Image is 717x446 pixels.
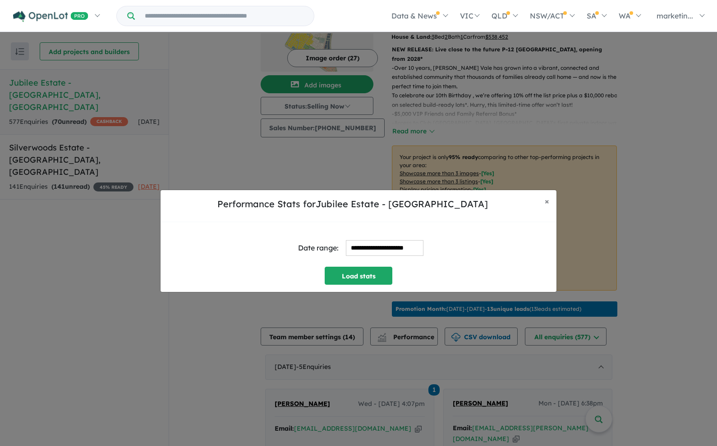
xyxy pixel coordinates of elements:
span: marketin... [657,11,693,20]
img: Openlot PRO Logo White [13,11,88,22]
button: Load stats [325,267,392,285]
h5: Performance Stats for Jubilee Estate - [GEOGRAPHIC_DATA] [168,197,538,211]
span: × [545,196,549,206]
input: Try estate name, suburb, builder or developer [137,6,312,26]
div: Date range: [298,242,339,254]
